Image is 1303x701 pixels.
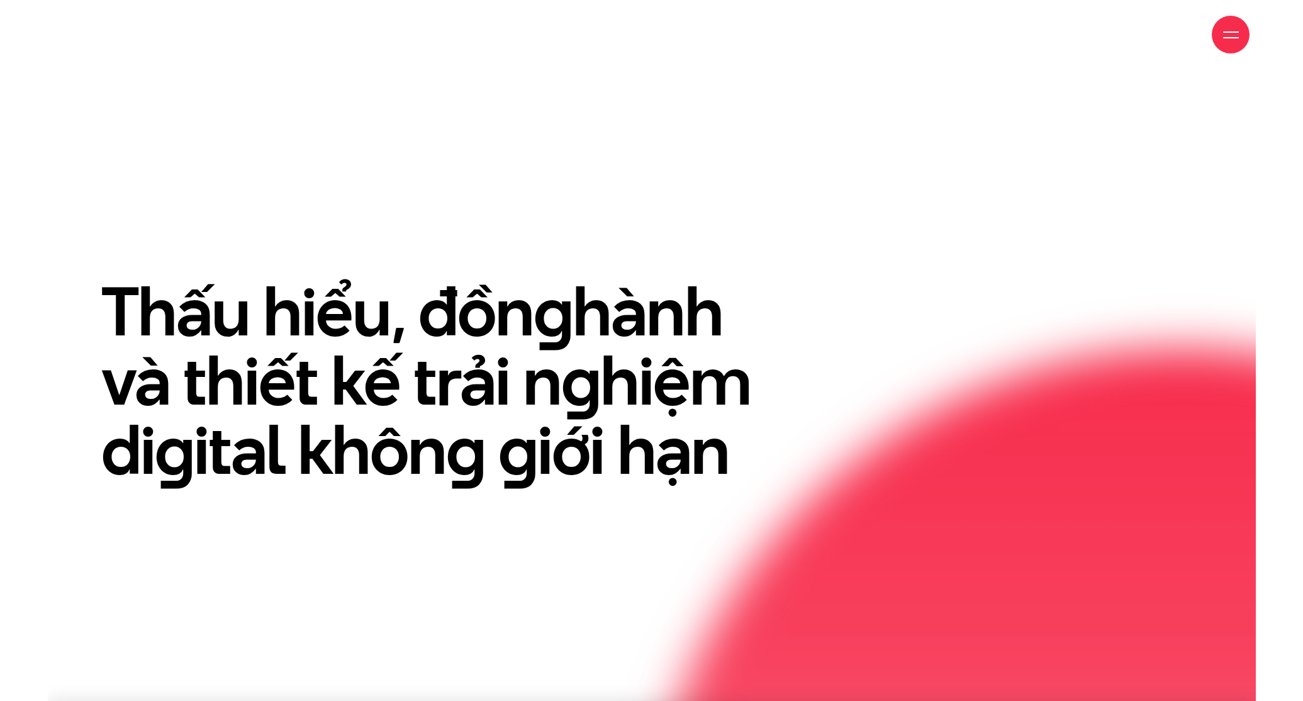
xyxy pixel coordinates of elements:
[534,264,573,359] en: g
[155,403,194,497] en: g
[101,277,793,485] h1: Thấu hiểu, đồn hành và thiết kế trải n hiệm di ital khôn iới hạn
[498,403,537,497] en: g
[446,403,485,497] en: g
[561,334,600,428] en: g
